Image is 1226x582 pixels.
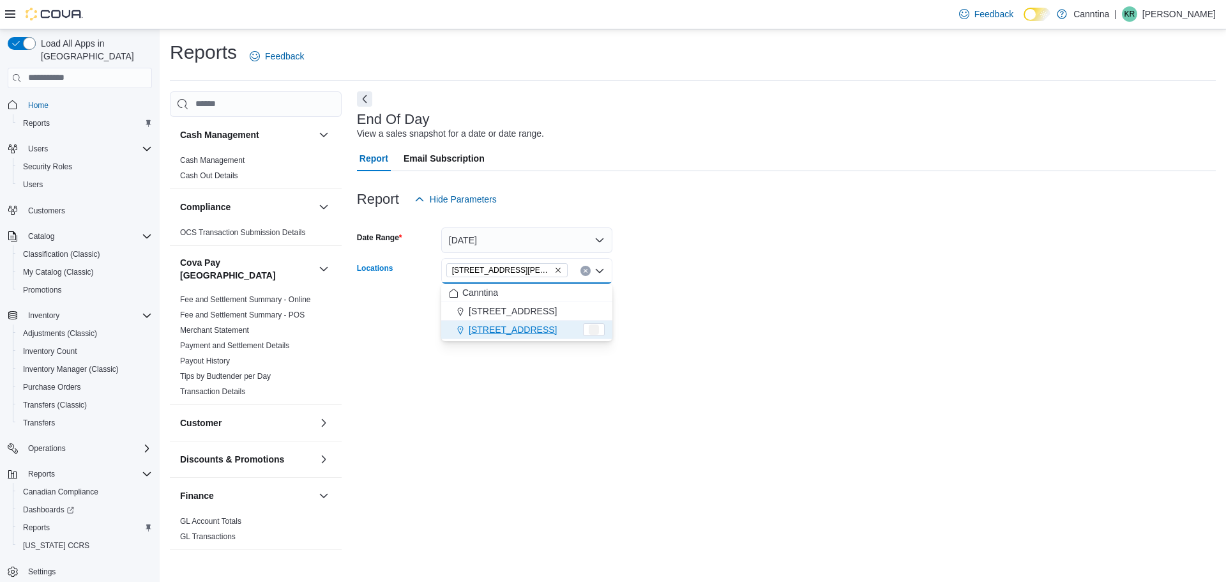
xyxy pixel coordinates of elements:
[357,127,544,141] div: View a sales snapshot for a date or date range.
[28,310,59,321] span: Inventory
[18,362,124,377] a: Inventory Manager (Classic)
[409,187,502,212] button: Hide Parameters
[580,266,591,276] button: Clear input
[23,162,72,172] span: Security Roles
[23,346,77,356] span: Inventory Count
[18,538,152,553] span: Washington CCRS
[1142,6,1216,22] p: [PERSON_NAME]
[23,229,152,244] span: Catalog
[18,520,152,535] span: Reports
[23,203,152,218] span: Customers
[18,379,152,395] span: Purchase Orders
[18,484,152,500] span: Canadian Compliance
[23,229,59,244] button: Catalog
[18,379,86,395] a: Purchase Orders
[23,418,55,428] span: Transfers
[3,96,157,114] button: Home
[180,387,245,397] span: Transaction Details
[23,441,152,456] span: Operations
[3,140,157,158] button: Users
[18,177,152,192] span: Users
[357,233,402,243] label: Date Range
[180,417,222,429] h3: Customer
[357,112,430,127] h3: End Of Day
[13,281,157,299] button: Promotions
[170,153,342,188] div: Cash Management
[441,302,612,321] button: [STREET_ADDRESS]
[13,360,157,378] button: Inventory Manager (Classic)
[28,144,48,154] span: Users
[28,567,56,577] span: Settings
[18,415,60,431] a: Transfers
[180,489,314,502] button: Finance
[23,364,119,374] span: Inventory Manager (Classic)
[18,484,103,500] a: Canadian Compliance
[13,378,157,396] button: Purchase Orders
[23,564,61,579] a: Settings
[180,372,271,381] a: Tips by Budtender per Day
[180,310,305,319] a: Fee and Settlement Summary - POS
[180,128,259,141] h3: Cash Management
[170,514,342,549] div: Finance
[18,502,79,517] a: Dashboards
[23,540,89,551] span: [US_STATE] CCRS
[23,141,53,157] button: Users
[974,8,1013,20] span: Feedback
[1122,6,1137,22] div: Kenneth Roach Hasbun
[23,328,97,339] span: Adjustments (Classic)
[26,8,83,20] img: Cova
[23,249,100,259] span: Classification (Classic)
[180,356,230,366] span: Payout History
[23,97,152,113] span: Home
[3,465,157,483] button: Reports
[180,516,241,526] span: GL Account Totals
[446,263,568,277] span: 725 Nelson Street
[18,397,92,413] a: Transfers (Classic)
[265,50,304,63] span: Feedback
[1024,21,1024,22] span: Dark Mode
[18,538,95,553] a: [US_STATE] CCRS
[180,227,306,238] span: OCS Transaction Submission Details
[23,523,50,533] span: Reports
[23,308,64,323] button: Inventory
[18,344,82,359] a: Inventory Count
[18,116,152,131] span: Reports
[18,247,105,262] a: Classification (Classic)
[180,356,230,365] a: Payout History
[357,263,393,273] label: Locations
[316,199,331,215] button: Compliance
[180,387,245,396] a: Transaction Details
[1024,8,1050,21] input: Dark Mode
[18,520,55,535] a: Reports
[23,141,152,157] span: Users
[23,382,81,392] span: Purchase Orders
[1124,6,1135,22] span: KR
[13,519,157,537] button: Reports
[23,487,98,497] span: Canadian Compliance
[170,292,342,404] div: Cova Pay [GEOGRAPHIC_DATA]
[18,177,48,192] a: Users
[180,171,238,181] span: Cash Out Details
[28,206,65,216] span: Customers
[13,414,157,432] button: Transfers
[452,264,552,277] span: [STREET_ADDRESS][PERSON_NAME]
[28,100,49,111] span: Home
[180,156,245,165] a: Cash Management
[23,267,94,277] span: My Catalog (Classic)
[18,344,152,359] span: Inventory Count
[18,159,152,174] span: Security Roles
[13,245,157,263] button: Classification (Classic)
[23,203,70,218] a: Customers
[18,282,152,298] span: Promotions
[28,469,55,479] span: Reports
[36,37,152,63] span: Load All Apps in [GEOGRAPHIC_DATA]
[3,227,157,245] button: Catalog
[23,563,152,579] span: Settings
[180,453,314,466] button: Discounts & Promotions
[18,264,152,280] span: My Catalog (Classic)
[180,256,314,282] button: Cova Pay [GEOGRAPHIC_DATA]
[180,201,314,213] button: Compliance
[430,193,497,206] span: Hide Parameters
[180,532,236,542] span: GL Transactions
